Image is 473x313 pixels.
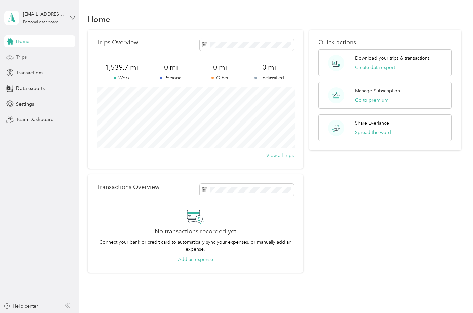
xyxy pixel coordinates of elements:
[4,303,38,310] button: Help center
[155,228,236,235] h2: No transactions recorded yet
[88,15,110,23] h1: Home
[97,184,159,191] p: Transactions Overview
[146,63,195,72] span: 0 mi
[97,39,138,46] p: Trips Overview
[245,74,294,81] p: Unclassified
[355,119,389,127] p: Share Everlance
[318,39,452,46] p: Quick actions
[355,64,395,71] button: Create data export
[178,256,213,263] button: Add an expense
[16,54,27,61] span: Trips
[266,152,294,159] button: View all trips
[195,74,244,81] p: Other
[355,129,391,136] button: Spread the word
[23,20,59,24] div: Personal dashboard
[355,55,430,62] p: Download your trips & transactions
[245,63,294,72] span: 0 mi
[23,11,65,18] div: [EMAIL_ADDRESS][DOMAIN_NAME]
[97,63,146,72] span: 1,539.7 mi
[355,87,400,94] p: Manage Subscription
[435,275,473,313] iframe: Everlance-gr Chat Button Frame
[16,69,43,76] span: Transactions
[146,74,195,81] p: Personal
[16,38,29,45] span: Home
[195,63,244,72] span: 0 mi
[97,239,294,253] p: Connect your bank or credit card to automatically sync your expenses, or manually add an expense.
[355,97,388,104] button: Go to premium
[97,74,146,81] p: Work
[16,116,54,123] span: Team Dashboard
[16,101,34,108] span: Settings
[16,85,45,92] span: Data exports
